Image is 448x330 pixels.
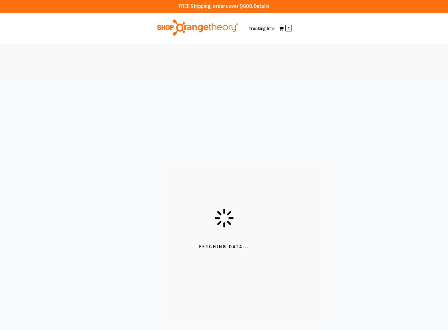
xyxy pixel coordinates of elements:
[249,26,275,31] a: Tracking Info
[179,3,270,10] p: FREE Shipping, orders over $600.
[199,244,249,250] span: Fetching Data...
[285,25,292,31] span: 1
[254,4,270,9] a: Details
[156,20,239,36] img: Shop Orangetheory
